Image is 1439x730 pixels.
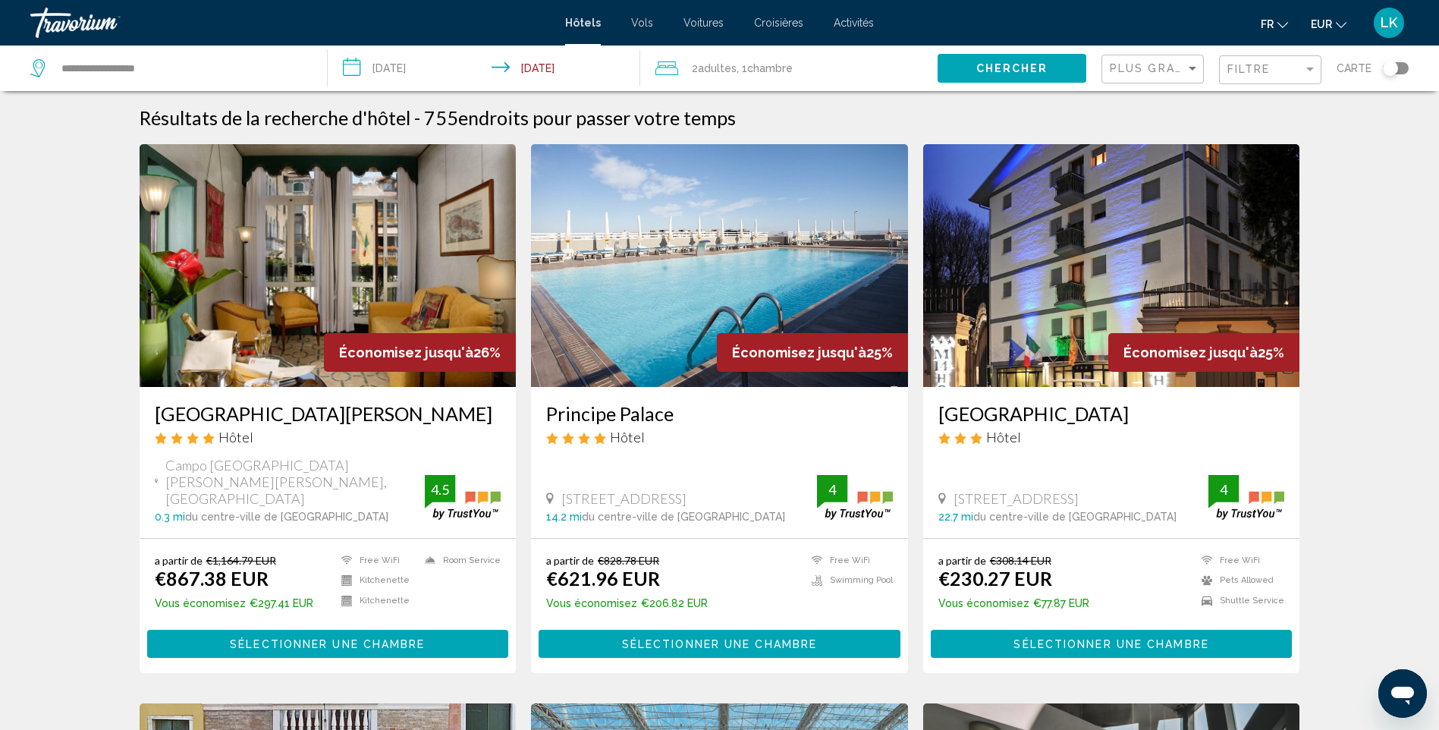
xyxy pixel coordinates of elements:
[546,429,893,445] div: 4 star Hotel
[155,597,246,609] span: Vous économisez
[425,480,455,499] div: 4.5
[155,554,203,567] span: a partir de
[30,8,550,38] a: Travorium
[1261,18,1274,30] span: fr
[546,511,582,523] span: 14.2 mi
[938,511,973,523] span: 22.7 mi
[954,490,1079,507] span: [STREET_ADDRESS]
[155,597,313,609] p: €297.41 EUR
[1227,63,1271,75] span: Filtre
[546,402,893,425] a: Principe Palace
[328,46,640,91] button: Check-in date: Sep 5, 2025 Check-out date: Sep 7, 2025
[218,429,253,445] span: Hôtel
[1108,333,1299,372] div: 25%
[155,567,269,590] ins: €867.38 EUR
[804,554,893,567] li: Free WiFi
[539,634,900,650] a: Sélectionner une chambre
[938,567,1052,590] ins: €230.27 EUR
[1208,475,1284,520] img: trustyou-badge.svg
[230,638,425,650] span: Sélectionner une chambre
[754,17,803,29] a: Croisières
[938,597,1089,609] p: €77.87 EUR
[804,574,893,587] li: Swimming Pool
[834,17,874,29] a: Activités
[1194,554,1284,567] li: Free WiFi
[640,46,938,91] button: Travelers: 2 adults, 0 children
[324,333,516,372] div: 26%
[1194,594,1284,607] li: Shuttle Service
[938,402,1285,425] a: [GEOGRAPHIC_DATA]
[817,480,847,499] div: 4
[185,511,388,523] span: du centre-ville de [GEOGRAPHIC_DATA]
[539,630,900,658] button: Sélectionner une chambre
[737,58,793,79] span: , 1
[582,511,785,523] span: du centre-ville de [GEOGRAPHIC_DATA]
[334,554,417,567] li: Free WiFi
[938,554,986,567] span: a partir de
[1110,62,1290,74] span: Plus grandes économies
[1110,63,1199,76] mat-select: Sort by
[610,429,645,445] span: Hôtel
[155,429,501,445] div: 4 star Hotel
[1208,480,1239,499] div: 4
[561,490,687,507] span: [STREET_ADDRESS]
[334,594,417,607] li: Kitchenette
[938,54,1086,82] button: Chercher
[990,554,1051,567] del: €308.14 EUR
[1311,13,1346,35] button: Change currency
[683,17,724,29] a: Voitures
[424,106,736,129] h2: 755
[1371,61,1409,75] button: Toggle map
[931,634,1293,650] a: Sélectionner une chambre
[147,630,509,658] button: Sélectionner une chambre
[1337,58,1371,79] span: Carte
[155,511,185,523] span: 0.3 mi
[698,62,737,74] span: Adultes
[732,345,866,360] span: Économisez jusqu'à
[339,345,473,360] span: Économisez jusqu'à
[565,17,601,29] a: Hôtels
[140,144,517,387] img: Hotel image
[973,511,1177,523] span: du centre-ville de [GEOGRAPHIC_DATA]
[531,144,908,387] img: Hotel image
[622,638,817,650] span: Sélectionner une chambre
[165,457,425,507] span: Campo [GEOGRAPHIC_DATA][PERSON_NAME][PERSON_NAME], [GEOGRAPHIC_DATA]
[923,144,1300,387] img: Hotel image
[425,475,501,520] img: trustyou-badge.svg
[546,567,660,590] ins: €621.96 EUR
[1261,13,1288,35] button: Change language
[747,62,793,74] span: Chambre
[155,402,501,425] a: [GEOGRAPHIC_DATA][PERSON_NAME]
[1194,574,1284,587] li: Pets Allowed
[334,574,417,587] li: Kitchenette
[206,554,276,567] del: €1,164.79 EUR
[1378,669,1427,718] iframe: Button to launch messaging window
[546,597,637,609] span: Vous économisez
[140,106,410,129] h1: Résultats de la recherche d'hôtel
[986,429,1021,445] span: Hôtel
[631,17,653,29] a: Vols
[1381,15,1397,30] span: LK
[717,333,908,372] div: 25%
[1369,7,1409,39] button: User Menu
[598,554,659,567] del: €828.78 EUR
[931,630,1293,658] button: Sélectionner une chambre
[1219,55,1321,86] button: Filter
[976,63,1048,75] span: Chercher
[147,634,509,650] a: Sélectionner une chambre
[546,554,594,567] span: a partir de
[938,597,1029,609] span: Vous économisez
[692,58,737,79] span: 2
[458,106,736,129] span: endroits pour passer votre temps
[417,554,501,567] li: Room Service
[1123,345,1258,360] span: Économisez jusqu'à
